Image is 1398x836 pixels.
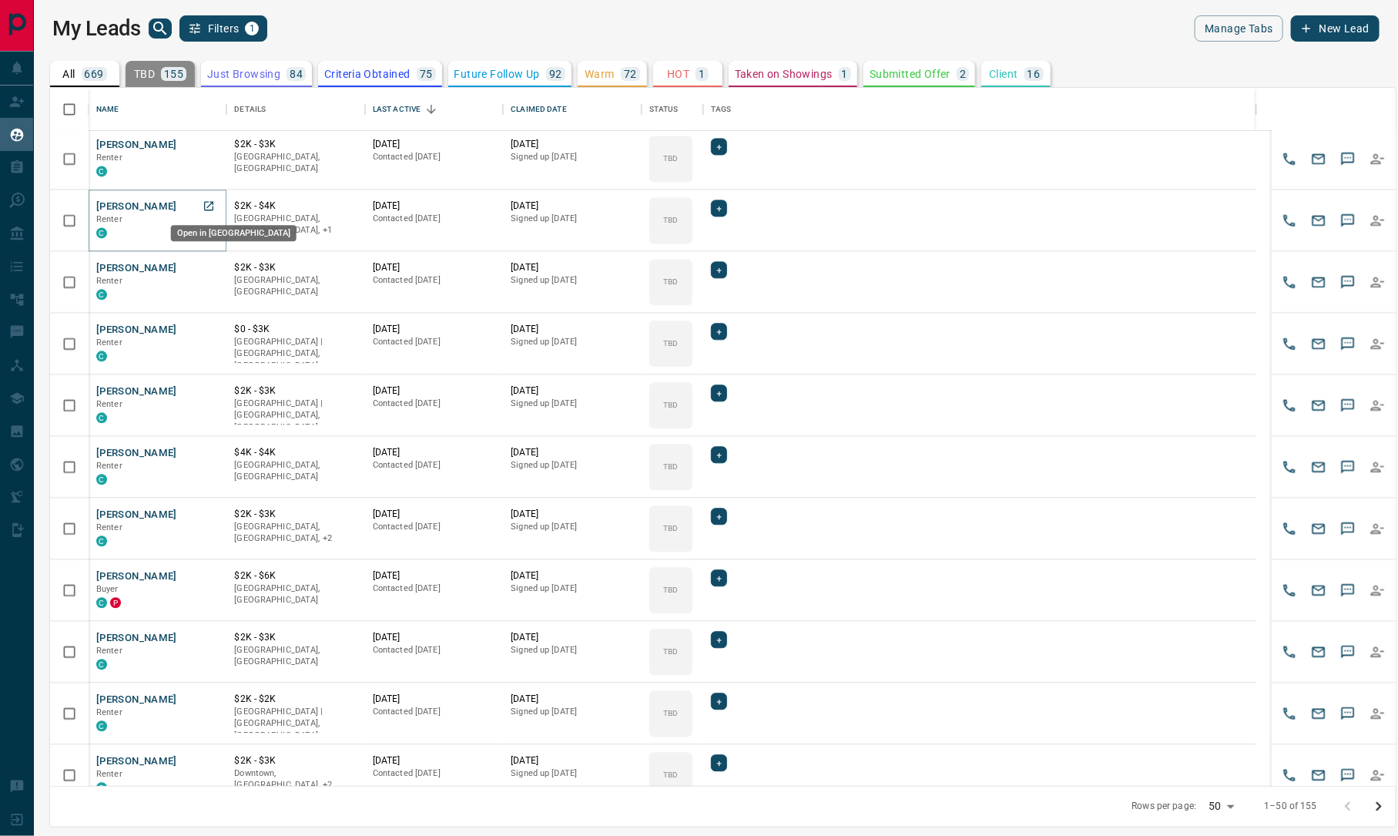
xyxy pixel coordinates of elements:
svg: Call [1282,213,1297,228]
div: condos.ca [96,351,107,361]
p: $2K - $2K [234,693,357,706]
svg: Reallocate [1370,644,1385,660]
button: Go to next page [1363,791,1394,822]
svg: Sms [1340,644,1356,660]
svg: Email [1311,521,1326,536]
p: Signed up [DATE] [511,706,633,718]
p: [DATE] [373,754,495,767]
p: Taken on Showings [735,69,833,79]
svg: Call [1282,274,1297,290]
button: Email [1307,147,1330,170]
svg: Sms [1340,767,1356,783]
svg: Reallocate [1370,767,1385,783]
button: SMS [1336,764,1359,787]
svg: Email [1311,706,1326,721]
p: [DATE] [511,569,633,583]
p: [DATE] [511,384,633,398]
button: Email [1307,332,1330,355]
button: Reallocate [1366,640,1389,663]
svg: Call [1282,151,1297,166]
p: [DATE] [373,631,495,644]
span: Renter [96,214,122,224]
button: Call [1278,702,1301,725]
svg: Reallocate [1370,336,1385,351]
button: Call [1278,455,1301,478]
p: 2 [960,69,966,79]
button: Email [1307,764,1330,787]
svg: Email [1311,644,1326,660]
p: [DATE] [511,261,633,274]
p: TBD [663,522,678,534]
a: Open in New Tab [199,196,219,216]
button: search button [149,18,172,39]
div: condos.ca [96,166,107,176]
button: Email [1307,209,1330,232]
p: Contacted [DATE] [373,644,495,656]
p: [DATE] [373,693,495,706]
p: TBD [134,69,155,79]
p: $0 - $3K [234,323,357,336]
button: Reallocate [1366,764,1389,787]
button: [PERSON_NAME] [96,508,177,522]
p: TBD [663,461,678,472]
p: TBD [663,399,678,411]
svg: Email [1311,213,1326,228]
p: Submitted Offer [870,69,950,79]
svg: Reallocate [1370,213,1385,228]
svg: Call [1282,398,1297,413]
p: Contacted [DATE] [373,706,495,718]
button: SMS [1336,517,1359,540]
p: [DATE] [511,323,633,336]
div: condos.ca [96,597,107,608]
p: [DATE] [511,508,633,521]
p: TBD [663,214,678,226]
p: TBD [663,276,678,287]
button: [PERSON_NAME] [96,446,177,461]
div: 50 [1202,795,1239,818]
p: Signed up [DATE] [511,459,633,472]
svg: Call [1282,644,1297,660]
p: $2K - $3K [234,384,357,398]
div: Last Active [373,88,421,131]
svg: Sms [1340,706,1356,721]
button: Call [1278,517,1301,540]
h1: My Leads [52,16,141,41]
button: Sort [421,99,442,120]
span: Renter [96,399,122,409]
button: [PERSON_NAME] [96,138,177,153]
div: Name [96,88,119,131]
div: Tags [703,88,1256,131]
p: Contacted [DATE] [373,521,495,533]
p: TBD [663,584,678,596]
button: [PERSON_NAME] [96,261,177,276]
button: Reallocate [1366,332,1389,355]
svg: Reallocate [1370,398,1385,413]
button: Reallocate [1366,394,1389,417]
p: Just Browsing [207,69,280,79]
button: [PERSON_NAME] [96,384,177,399]
p: 1–50 of 155 [1265,800,1317,813]
button: Reallocate [1366,579,1389,602]
div: Open in [GEOGRAPHIC_DATA] [171,225,297,241]
span: + [716,262,722,277]
p: [GEOGRAPHIC_DATA] | [GEOGRAPHIC_DATA], [GEOGRAPHIC_DATA] [234,706,357,742]
div: Claimed Date [511,88,567,131]
p: 1 [842,69,848,79]
p: [DATE] [511,138,633,151]
button: Reallocate [1366,702,1389,725]
p: $2K - $4K [234,200,357,213]
span: + [716,200,722,216]
svg: Call [1282,706,1297,721]
button: Manage Tabs [1195,15,1282,42]
svg: Email [1311,151,1326,166]
button: Email [1307,270,1330,294]
p: 1 [699,69,705,79]
p: [DATE] [373,261,495,274]
span: + [716,570,722,586]
svg: Reallocate [1370,459,1385,475]
p: [GEOGRAPHIC_DATA] | [GEOGRAPHIC_DATA], [GEOGRAPHIC_DATA] [234,336,357,372]
p: TBD [663,707,678,719]
button: Email [1307,702,1330,725]
p: Signed up [DATE] [511,583,633,595]
svg: Email [1311,767,1326,783]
